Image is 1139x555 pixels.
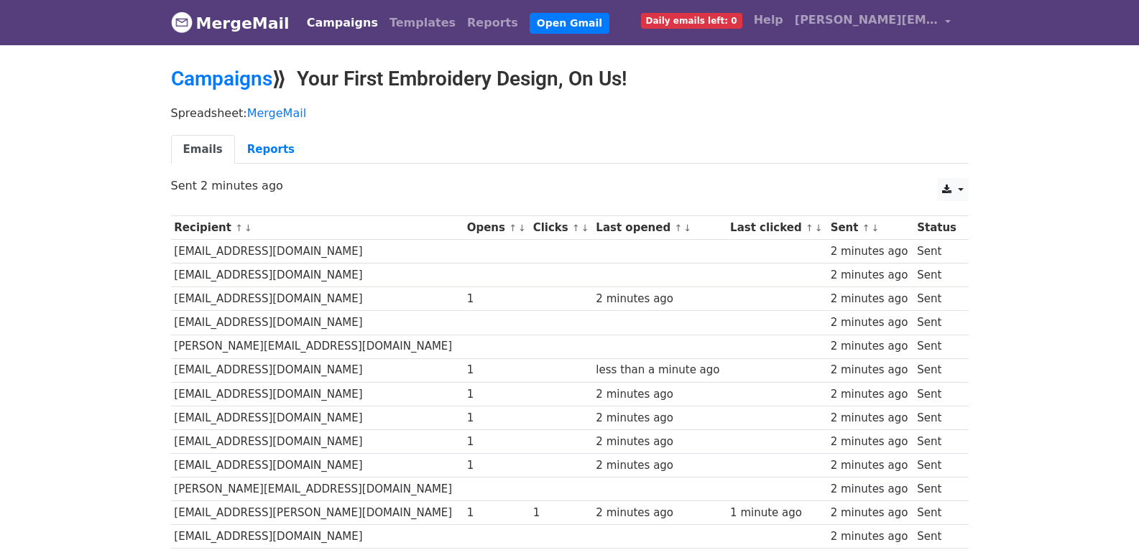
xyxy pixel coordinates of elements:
td: Sent [913,335,961,358]
span: [PERSON_NAME][EMAIL_ADDRESS][DOMAIN_NAME] [795,11,939,29]
div: 1 [467,291,526,307]
td: [EMAIL_ADDRESS][DOMAIN_NAME] [171,406,464,429]
th: Sent [827,216,914,240]
td: [PERSON_NAME][EMAIL_ADDRESS][DOMAIN_NAME] [171,335,464,358]
div: 2 minutes ago [831,267,910,284]
div: 2 minutes ago [831,314,910,331]
td: Sent [913,477,961,501]
a: ↑ [674,223,682,233]
h2: ⟫ Your First Embroidery Design, On Us! [171,67,969,91]
td: Sent [913,240,961,263]
div: 2 minutes ago [831,291,910,307]
th: Clicks [530,216,593,240]
a: [PERSON_NAME][EMAIL_ADDRESS][DOMAIN_NAME] [789,6,957,39]
a: MergeMail [247,106,306,120]
div: 2 minutes ago [596,505,723,521]
div: less than a minute ago [596,362,723,378]
a: ↑ [862,223,870,233]
td: Sent [913,525,961,549]
div: 1 [467,362,526,378]
div: 2 minutes ago [831,457,910,474]
td: [EMAIL_ADDRESS][DOMAIN_NAME] [171,240,464,263]
div: 2 minutes ago [831,505,910,521]
th: Last clicked [727,216,827,240]
div: 1 [467,386,526,403]
td: Sent [913,382,961,406]
td: Sent [913,501,961,525]
div: 2 minutes ago [596,291,723,307]
td: Sent [913,263,961,287]
a: Templates [384,9,461,37]
div: 2 minutes ago [831,410,910,426]
img: MergeMail logo [171,11,193,33]
td: [EMAIL_ADDRESS][DOMAIN_NAME] [171,311,464,335]
a: ↑ [572,223,580,233]
a: ↑ [509,223,517,233]
div: 1 [467,434,526,450]
td: Sent [913,358,961,382]
div: 2 minutes ago [831,434,910,450]
td: [EMAIL_ADDRESS][PERSON_NAME][DOMAIN_NAME] [171,501,464,525]
div: 2 minutes ago [596,457,723,474]
a: Reports [461,9,524,37]
p: Sent 2 minutes ago [171,178,969,193]
td: Sent [913,311,961,335]
a: Emails [171,135,235,164]
td: Sent [913,406,961,429]
p: Spreadsheet: [171,106,969,121]
div: 2 minutes ago [831,386,910,403]
a: ↑ [235,223,243,233]
a: ↓ [871,223,879,233]
th: Recipient [171,216,464,240]
a: Help [748,6,789,34]
a: Campaigns [171,67,272,90]
a: Daily emails left: 0 [635,6,748,34]
div: 2 minutes ago [596,386,723,403]
a: ↓ [518,223,526,233]
td: Sent [913,429,961,453]
a: ↓ [815,223,823,233]
a: ↓ [581,223,589,233]
td: [EMAIL_ADDRESS][DOMAIN_NAME] [171,454,464,477]
div: 2 minutes ago [831,338,910,355]
div: 1 [467,457,526,474]
a: MergeMail [171,8,290,38]
td: [EMAIL_ADDRESS][DOMAIN_NAME] [171,429,464,453]
div: 2 minutes ago [831,243,910,260]
th: Status [913,216,961,240]
div: 2 minutes ago [596,434,723,450]
a: Open Gmail [530,13,609,34]
td: Sent [913,287,961,311]
td: [EMAIL_ADDRESS][DOMAIN_NAME] [171,525,464,549]
a: ↑ [806,223,813,233]
div: 1 [533,505,589,521]
div: 2 minutes ago [831,481,910,498]
td: [EMAIL_ADDRESS][DOMAIN_NAME] [171,382,464,406]
div: 1 minute ago [730,505,824,521]
a: Campaigns [301,9,384,37]
div: 1 [467,505,526,521]
div: 1 [467,410,526,426]
a: Reports [235,135,307,164]
span: Daily emails left: 0 [641,13,742,29]
td: [EMAIL_ADDRESS][DOMAIN_NAME] [171,263,464,287]
th: Opens [464,216,530,240]
td: [PERSON_NAME][EMAIL_ADDRESS][DOMAIN_NAME] [171,477,464,501]
a: ↓ [244,223,252,233]
td: [EMAIL_ADDRESS][DOMAIN_NAME] [171,358,464,382]
div: 2 minutes ago [831,528,910,545]
div: 2 minutes ago [596,410,723,426]
iframe: Chat Widget [1067,486,1139,555]
a: ↓ [683,223,691,233]
td: [EMAIL_ADDRESS][DOMAIN_NAME] [171,287,464,311]
div: 2 minutes ago [831,362,910,378]
td: Sent [913,454,961,477]
th: Last opened [593,216,727,240]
